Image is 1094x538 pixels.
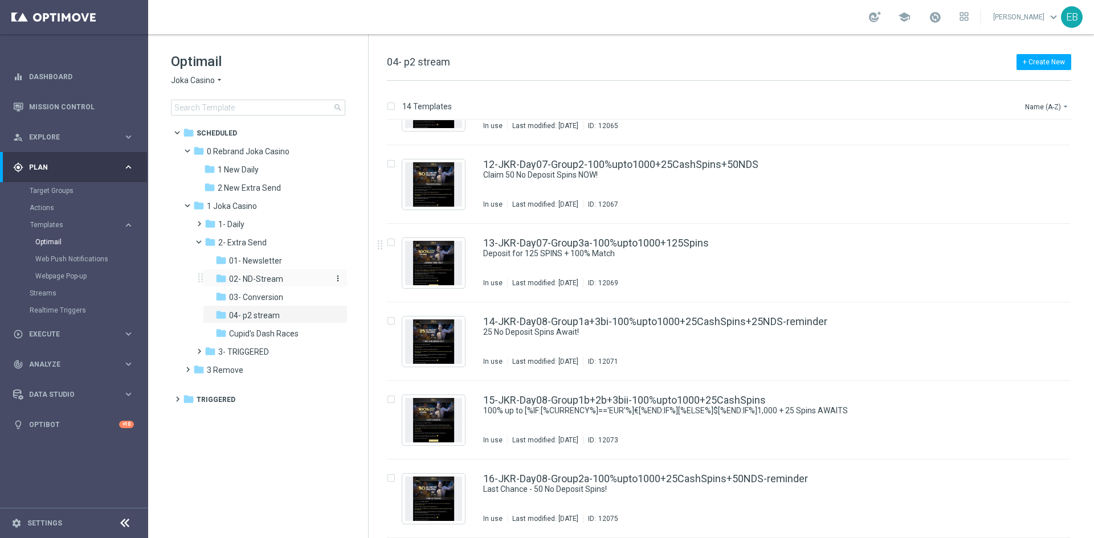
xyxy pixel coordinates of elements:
[1047,11,1060,23] span: keyboard_arrow_down
[29,164,123,171] span: Plan
[483,170,1022,180] div: Claim 50 No Deposit Spins NOW!
[375,302,1092,381] div: Press SPACE to select this row.
[13,61,134,92] div: Dashboard
[215,254,227,266] i: folder
[13,162,123,173] div: Plan
[333,103,342,112] span: search
[229,310,280,321] span: 04- p2 stream
[30,285,147,302] div: Streams
[123,162,134,173] i: keyboard_arrow_right
[13,330,134,339] button: play_circle_outline Execute keyboard_arrow_right
[13,132,123,142] div: Explore
[13,360,134,369] button: track_changes Analyze keyboard_arrow_right
[508,278,583,288] div: Last modified: [DATE]
[218,237,267,248] span: 2- Extra Send
[29,134,123,141] span: Explore
[215,75,224,86] i: arrow_drop_down
[197,395,235,405] span: Triggered
[30,216,147,285] div: Templates
[13,329,123,339] div: Execute
[218,347,269,357] span: 3- TRIGGERED
[583,200,618,209] div: ID:
[197,128,237,138] span: Scheduled
[171,100,345,116] input: Search Template
[13,162,23,173] i: gps_fixed
[508,357,583,366] div: Last modified: [DATE]
[229,292,283,302] span: 03- Conversion
[583,436,618,445] div: ID:
[171,75,215,86] span: Joka Casino
[405,477,462,521] img: 12075.jpeg
[508,200,583,209] div: Last modified: [DATE]
[483,248,996,259] a: Deposit for 125 SPINS + 100% Match
[204,182,215,193] i: folder
[387,56,450,68] span: 04- p2 stream
[483,121,503,130] div: In use
[30,220,134,229] div: Templates keyboard_arrow_right
[1024,100,1071,113] button: Name (A-Z)arrow_drop_down
[193,364,205,375] i: folder
[13,72,134,81] button: equalizer Dashboard
[583,357,618,366] div: ID:
[35,250,147,268] div: Web Push Notifications
[483,484,1022,495] div: Last Chance - 50 No Deposit Spins!
[215,273,227,284] i: folder
[898,11,911,23] span: school
[35,268,147,285] div: Webpage Pop-up
[13,102,134,112] div: Mission Control
[13,389,123,400] div: Data Studio
[205,346,216,357] i: folder
[1061,102,1070,111] i: arrow_drop_down
[119,421,134,428] div: +10
[30,302,147,319] div: Realtime Triggers
[29,92,134,122] a: Mission Control
[405,319,462,364] img: 12071.jpeg
[13,72,23,82] i: equalizer
[207,146,289,157] span: 0 Rebrand Joka Casino
[171,52,345,71] h1: Optimail
[30,289,119,298] a: Streams
[483,436,503,445] div: In use
[35,237,119,247] a: Optimail
[35,272,119,281] a: Webpage Pop-up
[29,409,119,440] a: Optibot
[402,101,452,112] p: 14 Templates
[183,127,194,138] i: folder
[598,200,618,209] div: 12067
[27,520,62,527] a: Settings
[483,327,996,338] a: 25 No Deposit Spins Await!
[508,514,583,523] div: Last modified: [DATE]
[193,145,205,157] i: folder
[30,203,119,212] a: Actions
[598,436,618,445] div: 12073
[508,436,583,445] div: Last modified: [DATE]
[13,420,23,430] i: lightbulb
[123,328,134,339] i: keyboard_arrow_right
[207,365,243,375] span: 3 Remove
[29,361,123,368] span: Analyze
[29,391,123,398] span: Data Studio
[13,420,134,429] button: lightbulb Optibot +10
[483,474,808,484] a: 16-JKR-Day08-Group2a-100%upto1000+25CashSpins+50NDS-reminder
[13,133,134,142] div: person_search Explore keyboard_arrow_right
[193,200,205,211] i: folder
[508,121,583,130] div: Last modified: [DATE]
[375,145,1092,224] div: Press SPACE to select this row.
[30,182,147,199] div: Target Groups
[405,241,462,285] img: 12069.jpeg
[29,61,134,92] a: Dashboard
[375,381,1092,459] div: Press SPACE to select this row.
[30,221,112,228] span: Templates
[123,359,134,369] i: keyboard_arrow_right
[29,331,123,338] span: Execute
[13,329,23,339] i: play_circle_outline
[1061,6,1083,28] div: EB
[483,278,503,288] div: In use
[375,224,1092,302] div: Press SPACE to select this row.
[218,219,244,229] span: 1- Daily
[215,291,227,302] i: folder
[205,218,216,229] i: folder
[483,357,503,366] div: In use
